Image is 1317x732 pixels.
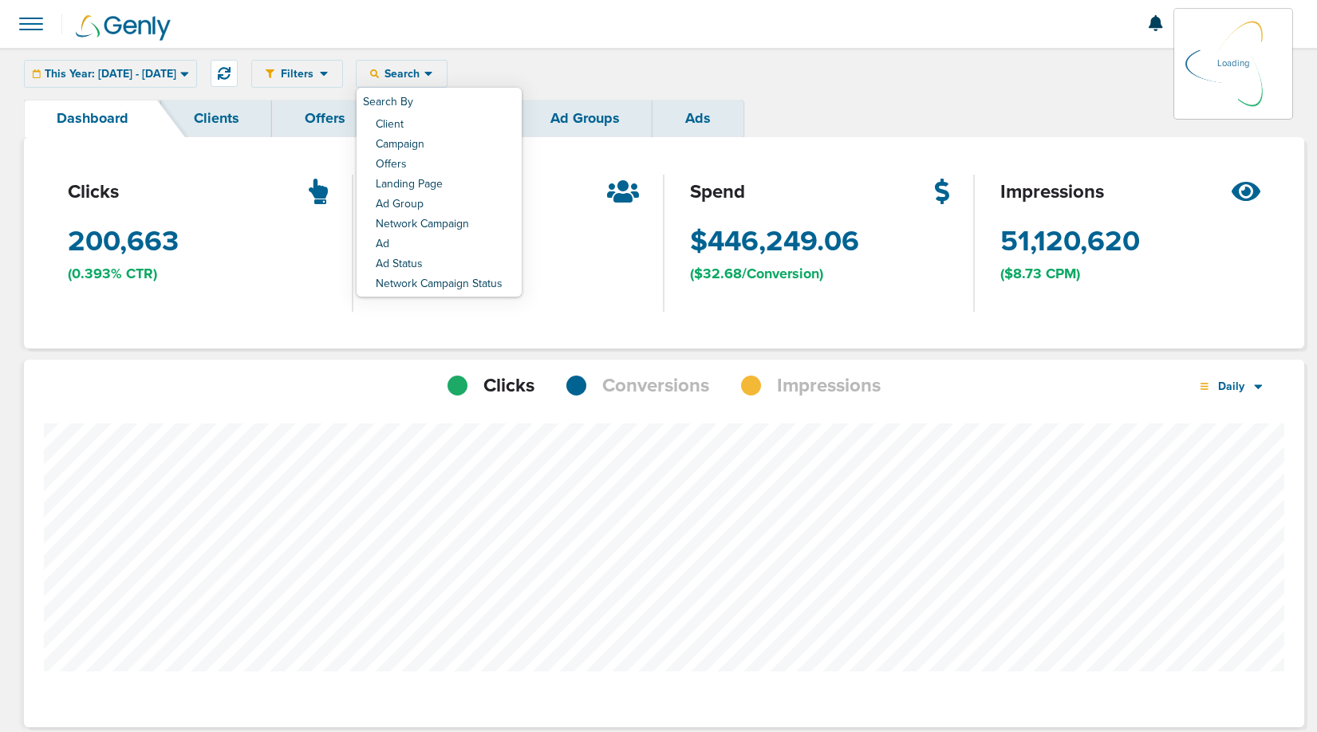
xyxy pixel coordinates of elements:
a: Clients [161,100,272,137]
a: Campaigns [378,100,518,137]
span: (6.8% CVR) [379,264,452,284]
span: Conversions [602,372,709,399]
a: Dashboard [24,100,161,137]
span: ($32.68/Conversion) [690,264,823,284]
a: Ad Groups [518,100,653,137]
span: ($8.73 CPM) [1000,264,1080,284]
span: impressions [1000,179,1104,206]
span: Clicks [483,372,534,399]
a: Ads [653,100,743,137]
span: 200,663 [68,222,179,262]
span: Impressions [777,372,881,399]
p: Loading [1217,54,1249,73]
span: Daily [1209,380,1255,393]
span: conversions [379,179,486,206]
span: (0.393% CTR) [68,264,157,284]
span: $446,249.06 [690,222,859,262]
span: clicks [68,179,119,206]
span: 51,120,620 [1000,222,1140,262]
span: 13,654 [379,222,467,262]
a: Offers [272,100,378,137]
span: spend [690,179,745,206]
img: Genly [76,15,171,41]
